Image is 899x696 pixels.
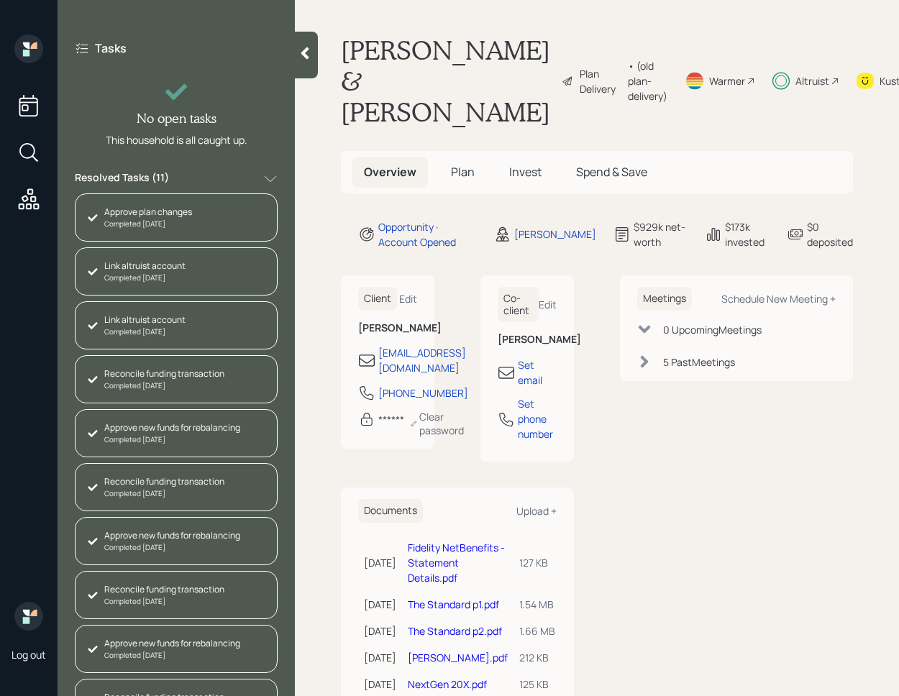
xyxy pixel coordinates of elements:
label: Tasks [95,40,127,56]
span: Invest [509,164,542,180]
div: [DATE] [364,597,396,612]
div: Link altruist account [104,260,186,273]
a: The Standard p2.pdf [408,624,502,638]
div: EST [480,384,498,399]
a: The Standard p1.pdf [408,597,499,611]
div: Approve plan changes [104,206,192,219]
div: Clear password [410,410,467,437]
div: This household is all caught up. [106,132,247,147]
div: Completed [DATE] [104,542,240,553]
h6: Meetings [637,287,692,311]
div: Completed [DATE] [104,596,224,607]
div: Plan Delivery [580,66,621,96]
div: Reconcile funding transaction [104,367,224,380]
div: • (old plan-delivery) [628,58,667,104]
div: $929k net-worth [634,219,688,249]
div: [DATE] [364,650,396,665]
div: [DATE] [364,677,396,692]
div: Approve new funds for rebalancing [104,421,240,434]
div: 5 Past Meeting s [663,354,735,370]
div: 1.66 MB [519,623,555,638]
div: Completed [DATE] [104,273,186,283]
div: [PERSON_NAME] [514,226,596,242]
label: Resolved Tasks ( 11 ) [75,170,169,188]
div: Opportunity · Account Opened [378,219,477,249]
h6: [PERSON_NAME] [498,334,557,346]
span: Plan [451,164,475,180]
div: 125 KB [519,677,555,692]
div: [DATE] [364,623,396,638]
div: Completed [DATE] [104,434,240,445]
span: Spend & Save [576,164,647,180]
div: Altruist [795,73,829,88]
h6: Client [358,287,397,311]
div: Set email [518,357,557,388]
div: Completed [DATE] [104,488,224,499]
div: $173k invested [725,219,770,249]
a: Fidelity NetBenefits - Statement Details.pdf [408,541,505,585]
div: Completed [DATE] [104,650,240,661]
div: Link altruist account [104,313,186,326]
a: [PERSON_NAME].pdf [408,651,508,664]
div: Edit [539,298,557,311]
div: 212 KB [519,650,555,665]
div: [EMAIL_ADDRESS][DOMAIN_NAME] [378,345,466,375]
img: retirable_logo.png [14,602,43,631]
span: Overview [364,164,416,180]
div: Approve new funds for rebalancing [104,637,240,650]
h4: No open tasks [137,111,216,127]
div: Reconcile funding transaction [104,475,224,488]
div: Schedule New Meeting + [721,292,836,306]
div: Upload + [516,504,557,518]
h1: [PERSON_NAME] & [PERSON_NAME] [341,35,550,128]
h6: Co-client [498,287,539,323]
div: Completed [DATE] [104,380,224,391]
div: 0 Upcoming Meeting s [663,322,762,337]
h6: [PERSON_NAME] [358,322,417,334]
div: 1.54 MB [519,597,555,612]
div: [DATE] [364,555,396,570]
div: Reconcile funding transaction [104,583,224,596]
div: $0 deposited [807,219,853,249]
div: [PHONE_NUMBER] [378,385,468,400]
div: 127 KB [519,555,555,570]
div: Warmer [709,73,745,88]
div: Edit [399,292,417,306]
div: Completed [DATE] [104,326,186,337]
div: Approve new funds for rebalancing [104,529,240,542]
div: Set phone number [518,396,557,441]
a: NextGen 20X.pdf [408,677,487,691]
h6: Documents [358,499,423,523]
div: Log out [12,648,46,661]
div: Completed [DATE] [104,219,192,229]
